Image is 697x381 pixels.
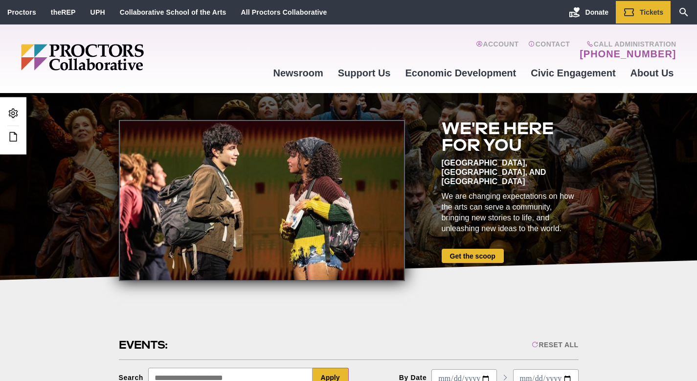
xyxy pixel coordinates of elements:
div: Reset All [532,341,578,349]
div: We are changing expectations on how the arts can serve a community, bringing new stories to life,... [442,191,579,234]
h2: We're here for you [442,120,579,153]
a: Newsroom [266,60,330,86]
a: UPH [90,8,105,16]
div: [GEOGRAPHIC_DATA], [GEOGRAPHIC_DATA], and [GEOGRAPHIC_DATA] [442,158,579,186]
a: Economic Development [398,60,524,86]
a: theREP [51,8,76,16]
a: Tickets [616,1,671,24]
a: Account [476,40,518,60]
a: Admin Area [5,105,22,123]
a: Donate [562,1,616,24]
a: About Us [623,60,681,86]
a: Civic Engagement [523,60,623,86]
span: Call Administration [577,40,676,48]
a: Get the scoop [442,249,504,263]
img: Proctors logo [21,44,219,71]
a: Collaborative School of the Arts [120,8,226,16]
a: Support Us [331,60,398,86]
span: Donate [585,8,608,16]
a: All Proctors Collaborative [241,8,327,16]
a: Contact [528,40,570,60]
a: Proctors [7,8,36,16]
h2: Events: [119,337,169,353]
a: Edit this Post/Page [5,128,22,146]
a: Search [671,1,697,24]
span: Tickets [640,8,663,16]
a: [PHONE_NUMBER] [580,48,676,60]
